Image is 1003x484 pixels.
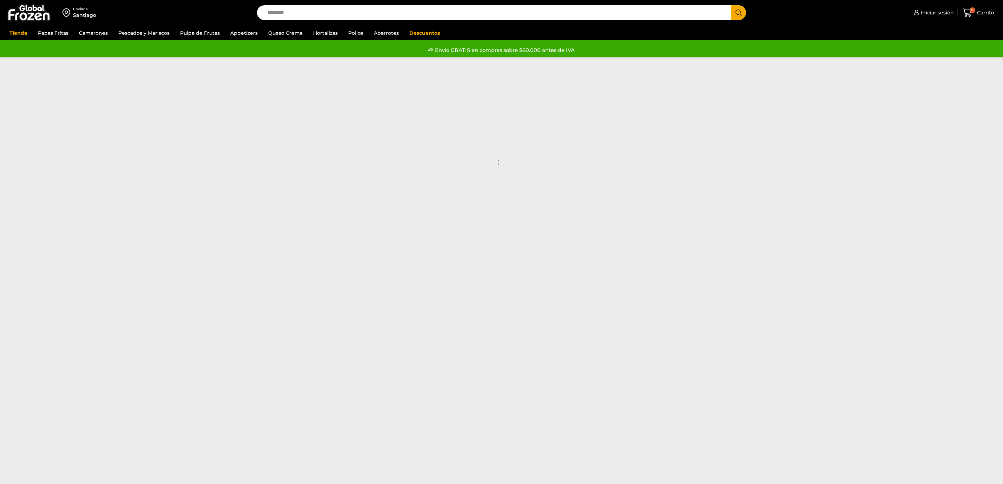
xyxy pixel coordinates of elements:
a: 0 Carrito [961,5,996,21]
span: Iniciar sesión [919,9,954,16]
a: Hortalizas [310,26,341,40]
a: Abarrotes [370,26,402,40]
button: Search button [731,5,746,20]
span: 0 [970,7,975,13]
div: Santiago [73,12,96,19]
a: Pollos [345,26,367,40]
div: Enviar a [73,7,96,12]
a: Tienda [6,26,31,40]
img: address-field-icon.svg [62,7,73,19]
a: Camarones [75,26,111,40]
a: Queso Crema [265,26,306,40]
a: Papas Fritas [34,26,72,40]
span: Carrito [975,9,994,16]
a: Iniciar sesión [912,6,954,20]
a: Descuentos [406,26,443,40]
a: Pescados y Mariscos [115,26,173,40]
a: Pulpa de Frutas [177,26,223,40]
a: Appetizers [227,26,261,40]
